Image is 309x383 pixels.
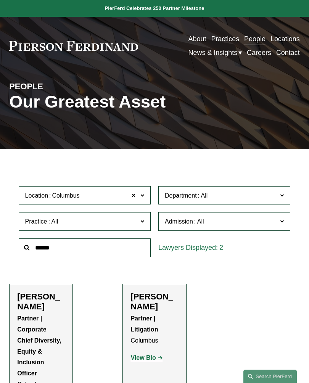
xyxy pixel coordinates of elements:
a: About [188,32,206,46]
a: Locations [270,32,300,46]
a: View Bio [130,354,163,361]
span: Location [25,192,48,199]
strong: Partner | Litigation [130,315,158,333]
span: Department [165,192,197,199]
h1: Our Greatest Asset [9,92,203,112]
h2: [PERSON_NAME] [130,292,178,312]
h4: PEOPLE [9,81,82,92]
span: Columbus [52,191,80,201]
strong: Partner | Corporate Chief Diversity, Equity & Inclusion Officer [17,315,63,377]
strong: View Bio [130,354,156,361]
a: Careers [247,46,271,60]
a: Search this site [243,370,297,383]
a: Practices [211,32,239,46]
span: News & Insights [188,47,238,59]
span: Practice [25,218,47,225]
span: Admission [165,218,193,225]
a: Contact [276,46,300,60]
span: 2 [219,244,223,251]
p: Columbus [130,313,178,346]
h2: [PERSON_NAME] [17,292,65,312]
a: People [244,32,266,46]
a: folder dropdown [188,46,242,60]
